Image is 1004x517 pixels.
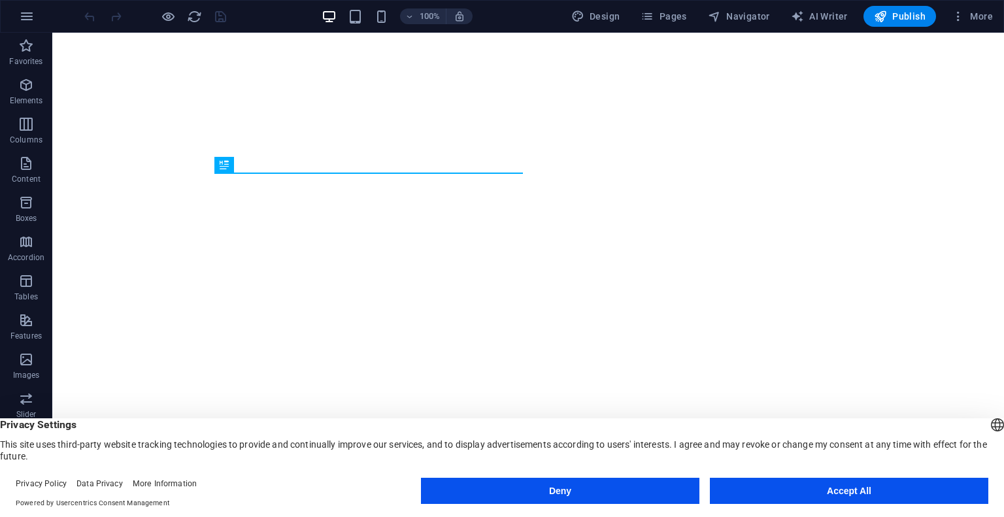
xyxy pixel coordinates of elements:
button: reload [186,8,202,24]
p: Columns [10,135,42,145]
p: Slider [16,409,37,420]
span: Design [571,10,620,23]
p: Features [10,331,42,341]
span: Publish [874,10,926,23]
i: Reload page [187,9,202,24]
button: AI Writer [786,6,853,27]
button: Design [566,6,626,27]
span: Pages [641,10,686,23]
h6: 100% [420,8,441,24]
p: Content [12,174,41,184]
button: Pages [635,6,692,27]
p: Images [13,370,40,380]
span: Navigator [708,10,770,23]
p: Favorites [9,56,42,67]
button: Click here to leave preview mode and continue editing [160,8,176,24]
button: 100% [400,8,446,24]
div: Design (Ctrl+Alt+Y) [566,6,626,27]
i: On resize automatically adjust zoom level to fit chosen device. [454,10,465,22]
button: More [946,6,998,27]
button: Publish [863,6,936,27]
span: More [952,10,993,23]
p: Accordion [8,252,44,263]
button: Navigator [703,6,775,27]
p: Elements [10,95,43,106]
p: Tables [14,292,38,302]
p: Boxes [16,213,37,224]
span: AI Writer [791,10,848,23]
